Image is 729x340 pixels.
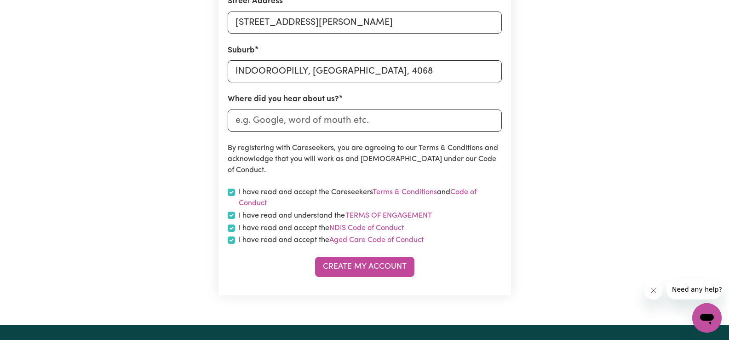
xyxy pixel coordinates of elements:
button: I have read and understand the [345,210,432,222]
input: e.g. North Bondi, New South Wales [228,60,502,82]
button: Create My Account [315,257,414,277]
label: Where did you hear about us? [228,93,339,105]
label: I have read and accept the [239,223,404,234]
a: Terms & Conditions [373,189,437,196]
iframe: Button to launch messaging window [692,303,722,333]
label: I have read and accept the [239,235,424,246]
label: Suburb [228,45,255,57]
iframe: Close message [644,281,663,300]
a: Aged Care Code of Conduct [329,236,424,244]
label: I have read and understand the [239,210,432,222]
label: I have read and accept the Careseekers and [239,187,502,209]
p: By registering with Careseekers, you are agreeing to our Terms & Conditions and acknowledge that ... [228,143,502,176]
iframe: Message from company [666,279,722,300]
span: Need any help? [6,6,56,14]
a: NDIS Code of Conduct [329,225,404,232]
input: e.g. 221B Victoria St [228,12,502,34]
a: Code of Conduct [239,189,476,207]
input: e.g. Google, word of mouth etc. [228,109,502,132]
